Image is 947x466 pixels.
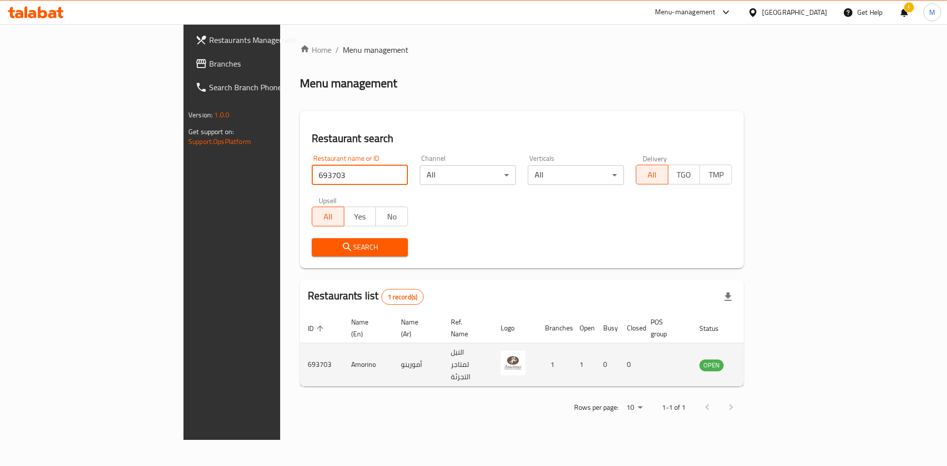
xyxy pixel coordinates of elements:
th: Logo [493,313,537,343]
th: Closed [619,313,643,343]
div: [GEOGRAPHIC_DATA] [762,7,827,18]
button: Yes [344,207,376,226]
span: 1.0.0 [214,108,229,121]
table: enhanced table [300,313,777,387]
p: 1-1 of 1 [662,401,686,414]
button: TGO [668,165,700,184]
button: All [636,165,668,184]
h2: Restaurants list [308,288,424,305]
span: Get support on: [188,125,234,138]
span: TGO [672,168,696,182]
span: POS group [651,316,680,340]
label: Upsell [319,197,337,204]
span: Name (En) [351,316,381,340]
span: M [929,7,935,18]
a: Support.OpsPlatform [188,135,251,148]
span: Search Branch Phone [209,81,334,93]
span: Name (Ar) [401,316,431,340]
td: 1 [572,343,595,387]
th: Open [572,313,595,343]
button: All [312,207,344,226]
a: Branches [187,52,342,75]
td: 0 [619,343,643,387]
span: OPEN [699,359,724,371]
span: Version: [188,108,213,121]
div: Menu-management [655,6,716,18]
div: All [420,165,516,185]
th: Action [743,313,777,343]
div: Rows per page: [622,400,646,415]
span: Yes [348,210,372,224]
span: Status [699,323,731,334]
span: 1 record(s) [382,292,424,302]
td: 0 [595,343,619,387]
p: Rows per page: [574,401,619,414]
div: Export file [716,285,740,309]
input: Search for restaurant name or ID.. [312,165,408,185]
a: Restaurants Management [187,28,342,52]
h2: Restaurant search [312,131,732,146]
td: Amorino [343,343,393,387]
span: Ref. Name [451,316,481,340]
h2: Menu management [300,75,397,91]
div: Total records count [381,289,424,305]
span: Search [320,241,400,253]
span: All [316,210,340,224]
a: Search Branch Phone [187,75,342,99]
span: Menu management [343,44,408,56]
span: All [640,168,664,182]
td: أمورينو [393,343,443,387]
span: ID [308,323,327,334]
span: Branches [209,58,334,70]
button: Search [312,238,408,256]
label: Delivery [643,155,667,162]
nav: breadcrumb [300,44,744,56]
span: No [380,210,404,224]
button: No [375,207,408,226]
td: 1 [537,343,572,387]
td: النيل لمتاجر التجزئة [443,343,493,387]
th: Branches [537,313,572,343]
div: All [528,165,624,185]
th: Busy [595,313,619,343]
span: TMP [704,168,728,182]
span: Restaurants Management [209,34,334,46]
button: TMP [699,165,732,184]
img: Amorino [501,351,525,375]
